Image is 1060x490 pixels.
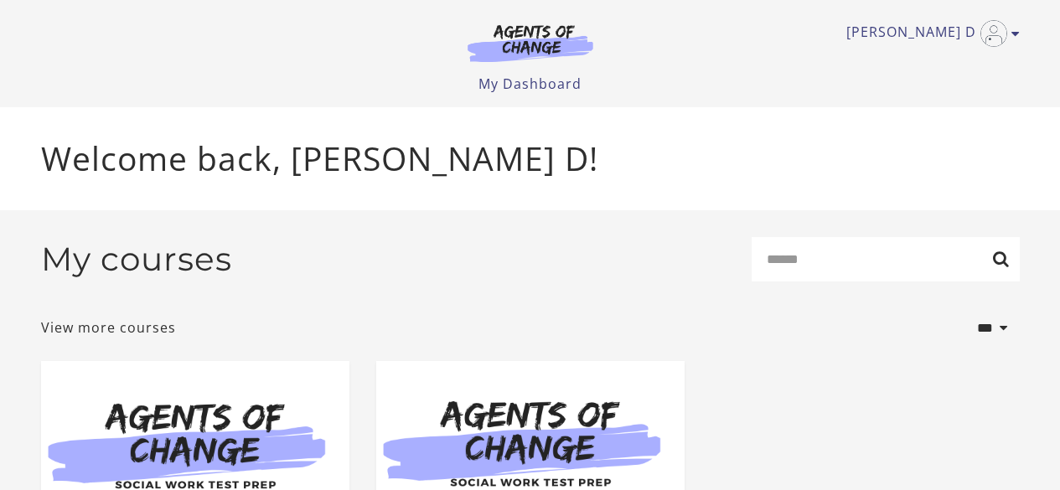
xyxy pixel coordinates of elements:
[846,20,1011,47] a: Toggle menu
[478,75,582,93] a: My Dashboard
[41,317,176,338] a: View more courses
[450,23,611,62] img: Agents of Change Logo
[41,240,232,279] h2: My courses
[41,134,1020,183] p: Welcome back, [PERSON_NAME] D!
